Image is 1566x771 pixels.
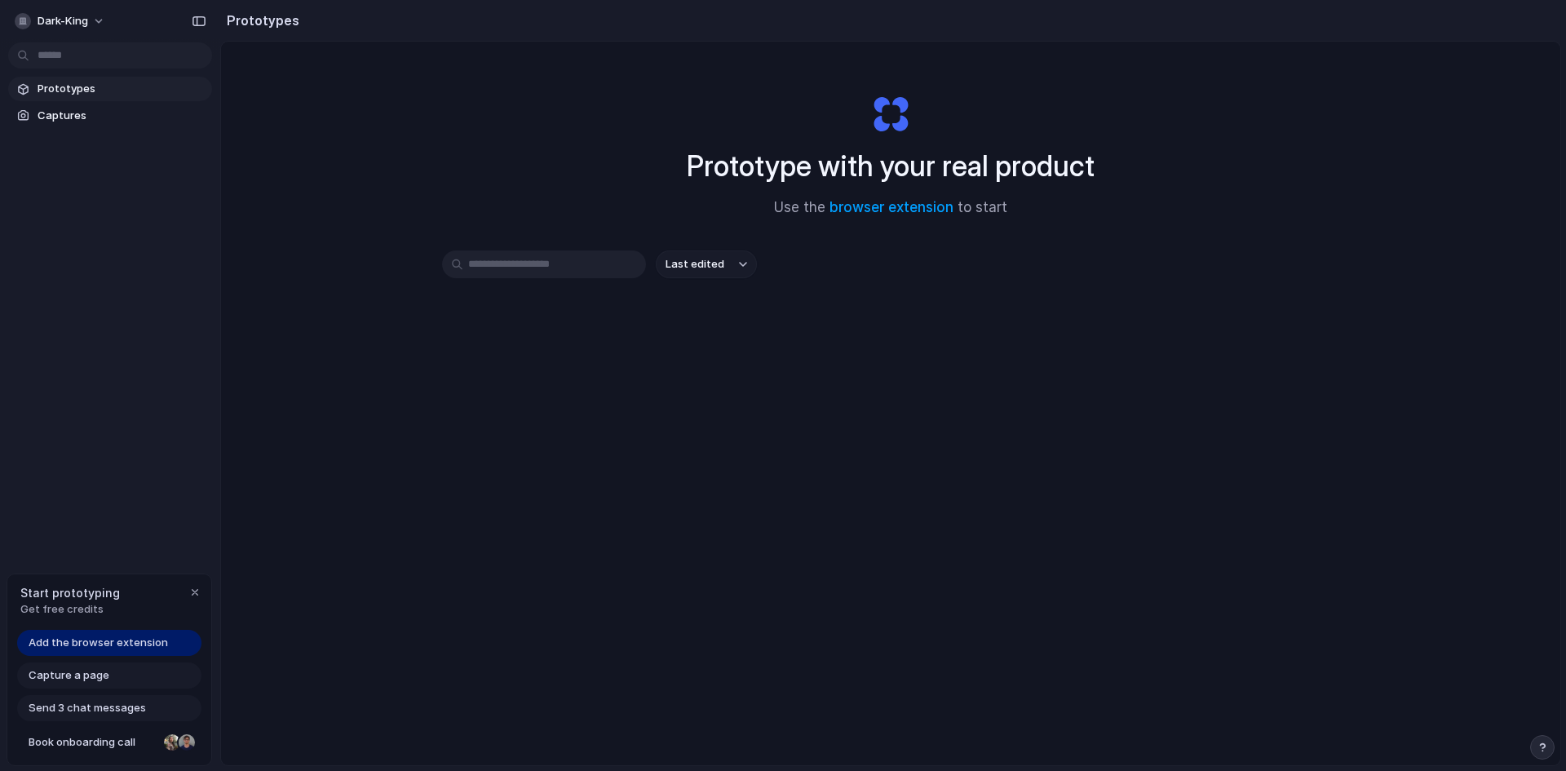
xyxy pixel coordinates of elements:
span: Capture a page [29,667,109,684]
div: Nicole Kubica [162,733,182,752]
a: Captures [8,104,212,128]
span: Send 3 chat messages [29,700,146,716]
span: Get free credits [20,601,120,618]
span: Use the to start [774,197,1007,219]
a: browser extension [829,199,953,215]
button: dark-king [8,8,113,34]
button: Last edited [656,250,757,278]
div: Christian Iacullo [177,733,197,752]
h2: Prototypes [220,11,299,30]
span: Captures [38,108,206,124]
span: dark-king [38,13,88,29]
a: Prototypes [8,77,212,101]
span: Start prototyping [20,584,120,601]
a: Book onboarding call [17,729,201,755]
h1: Prototype with your real product [687,144,1095,188]
a: Add the browser extension [17,630,201,656]
span: Add the browser extension [29,635,168,651]
span: Book onboarding call [29,734,157,751]
span: Prototypes [38,81,206,97]
span: Last edited [666,256,724,273]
